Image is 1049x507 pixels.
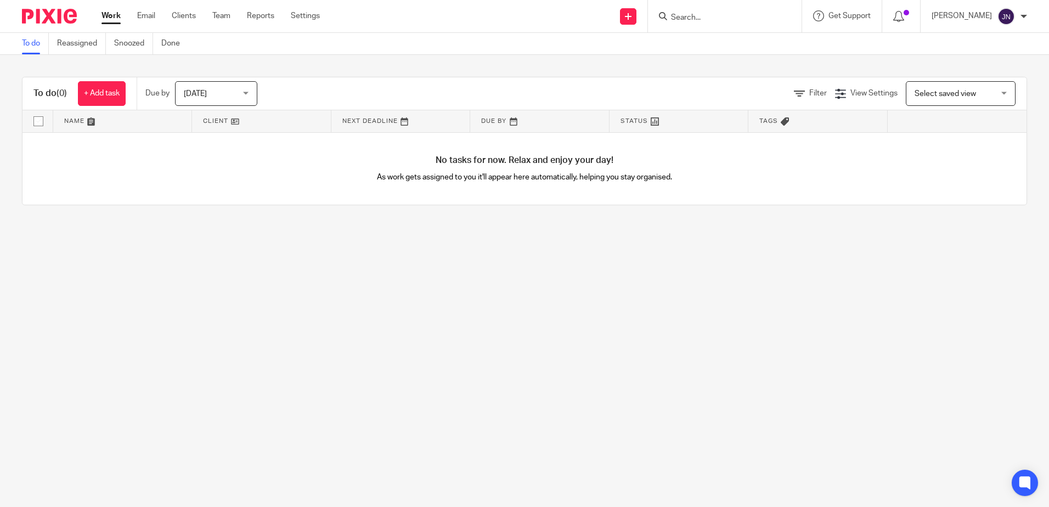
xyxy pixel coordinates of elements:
a: Snoozed [114,33,153,54]
span: Get Support [828,12,871,20]
span: Select saved view [915,90,976,98]
p: As work gets assigned to you it'll appear here automatically, helping you stay organised. [274,172,776,183]
p: Due by [145,88,170,99]
a: Clients [172,10,196,21]
img: Pixie [22,9,77,24]
p: [PERSON_NAME] [932,10,992,21]
img: svg%3E [997,8,1015,25]
span: Tags [759,118,778,124]
a: To do [22,33,49,54]
a: + Add task [78,81,126,106]
a: Email [137,10,155,21]
a: Done [161,33,188,54]
span: [DATE] [184,90,207,98]
input: Search [670,13,769,23]
h1: To do [33,88,67,99]
span: Filter [809,89,827,97]
a: Work [101,10,121,21]
span: (0) [57,89,67,98]
a: Team [212,10,230,21]
span: View Settings [850,89,898,97]
a: Settings [291,10,320,21]
a: Reports [247,10,274,21]
h4: No tasks for now. Relax and enjoy your day! [22,155,1027,166]
a: Reassigned [57,33,106,54]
